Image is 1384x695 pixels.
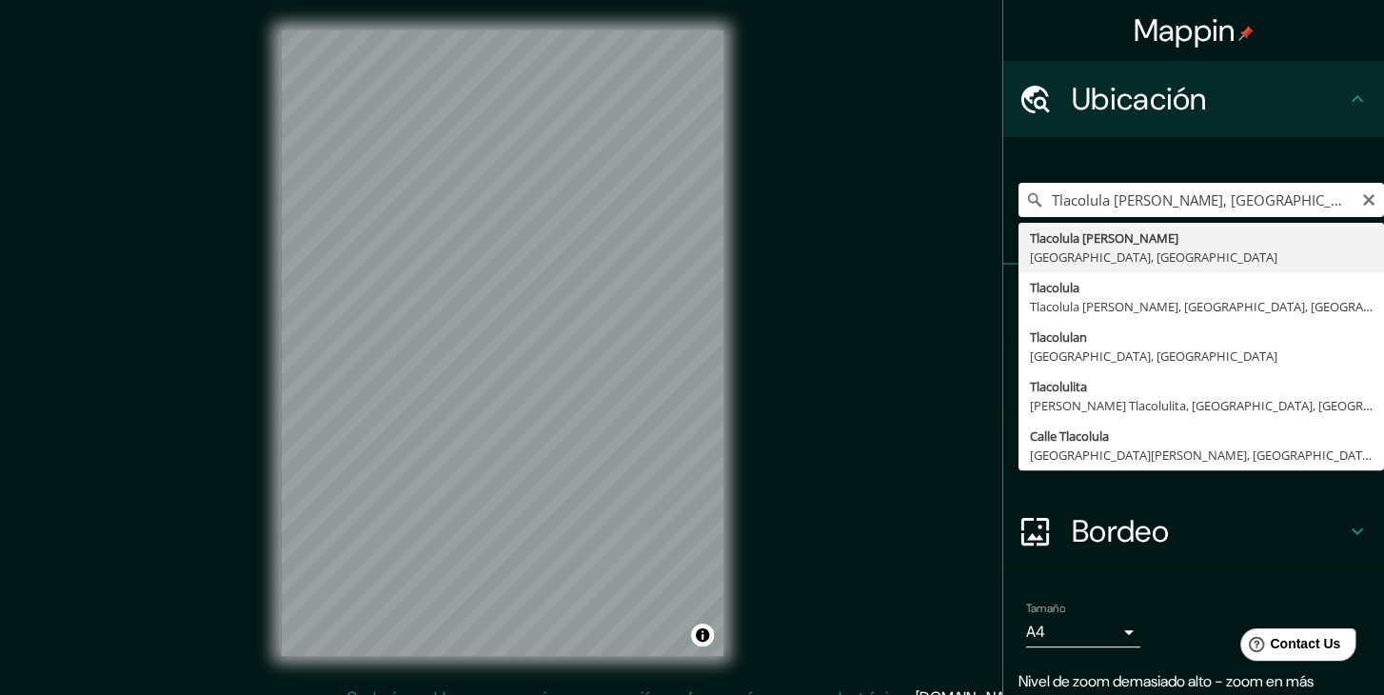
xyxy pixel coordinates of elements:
[1072,436,1346,474] h4: Diseño
[1018,670,1369,693] p: Nivel de zoom demasiado alto - zoom en más
[1030,396,1373,415] div: [PERSON_NAME] Tlacolulita, [GEOGRAPHIC_DATA], [GEOGRAPHIC_DATA]
[691,624,714,646] button: Atribución de choques
[1134,11,1255,50] h4: Mappin
[1003,493,1384,569] div: Bordeo
[1238,26,1254,41] img: pin-icon.png
[1018,183,1384,217] input: Elija su ciudad o área
[1003,341,1384,417] div: Estilo
[1030,278,1373,297] div: Tlacolula
[1215,621,1363,674] iframe: Help widget launcher
[1030,347,1373,366] div: [GEOGRAPHIC_DATA], [GEOGRAPHIC_DATA]
[1030,377,1373,396] div: Tlacolulita
[1030,446,1373,465] div: [GEOGRAPHIC_DATA][PERSON_NAME], [GEOGRAPHIC_DATA], [GEOGRAPHIC_DATA]
[1026,617,1140,647] div: A4
[281,30,723,656] canvas: Mapa
[1030,328,1373,347] div: Tlacolulan
[1361,189,1376,208] button: Despejado
[1003,417,1384,493] div: Diseño
[1072,80,1346,118] h4: Ubicación
[1030,297,1373,316] div: Tlacolula [PERSON_NAME], [GEOGRAPHIC_DATA], [GEOGRAPHIC_DATA]
[1030,427,1373,446] div: Calle Tlacolula
[1003,265,1384,341] div: Pins
[1072,512,1346,550] h4: Bordeo
[1003,61,1384,137] div: Ubicación
[1026,601,1065,617] label: Tamaño
[1030,228,1373,248] div: Tlacolula [PERSON_NAME]
[1030,248,1373,267] div: [GEOGRAPHIC_DATA], [GEOGRAPHIC_DATA]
